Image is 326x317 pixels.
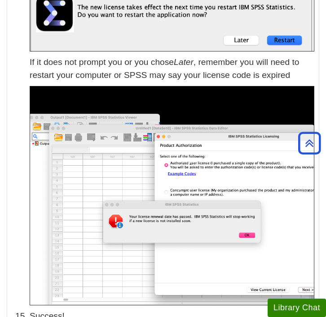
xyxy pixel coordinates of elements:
img: 'No License Error. [30,86,314,305]
button: Library Chat [268,299,326,317]
p: If it does not prompt you or you chose , remember you will need to restart your computer or SPSS ... [30,56,314,82]
em: Later [174,57,194,67]
a: Back to Top [295,137,324,149]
